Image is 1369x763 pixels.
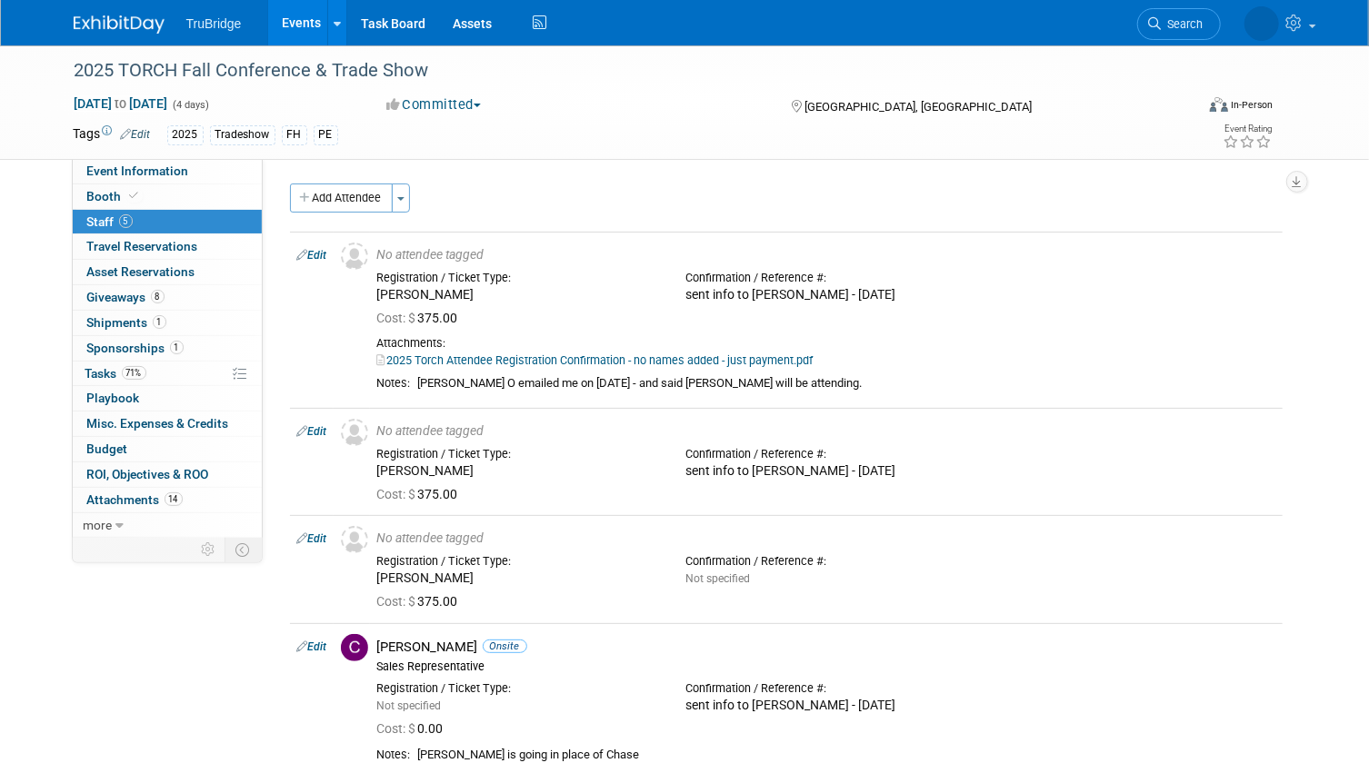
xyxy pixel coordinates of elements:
[165,492,183,506] span: 14
[380,95,488,114] button: Committed
[74,95,169,112] span: [DATE] [DATE]
[73,513,262,538] a: more
[377,721,451,736] span: 0.00
[1162,17,1204,31] span: Search
[685,572,750,585] span: Not specified
[377,570,658,587] div: [PERSON_NAME]
[290,183,393,213] button: Add Attendee
[685,447,966,461] div: Confirmation / Reference #:
[377,247,1275,263] div: No attendee tagged
[377,271,658,285] div: Registration / Ticket Type:
[1137,8,1221,40] a: Search
[685,287,966,303] div: sent info to [PERSON_NAME] - [DATE]
[194,538,225,561] td: Personalize Event Tab Strip
[483,639,527,653] span: Onsite
[685,554,966,569] div: Confirmation / Reference #:
[87,492,183,507] span: Attachments
[1096,94,1274,122] div: Event Format
[418,376,1275,391] div: [PERSON_NAME] O emailed me on [DATE] - and said [PERSON_NAME] will be attending.
[73,285,262,310] a: Giveaways8
[341,243,368,270] img: Unassigned-User-Icon.png
[73,437,262,461] a: Budget
[377,487,418,501] span: Cost: $
[377,423,1275,440] div: No attendee tagged
[87,315,166,330] span: Shipments
[87,214,133,229] span: Staff
[87,467,209,481] span: ROI, Objectives & ROO
[73,462,262,487] a: ROI, Objectives & ROO
[87,264,195,279] span: Asset Reservations
[186,16,242,31] span: TruBridge
[153,315,166,329] span: 1
[377,681,658,696] div: Registration / Ticket Type:
[377,721,418,736] span: Cost: $
[377,311,418,325] span: Cost: $
[1224,124,1273,134] div: Event Rating
[297,425,327,438] a: Edit
[225,538,262,561] td: Toggle Event Tabs
[73,336,262,361] a: Sponsorships1
[685,271,966,285] div: Confirmation / Reference #:
[73,488,262,512] a: Attachments14
[377,463,658,480] div: [PERSON_NAME]
[73,260,262,284] a: Asset Reservations
[87,163,189,178] span: Event Information
[377,353,814,367] a: 2025 Torch Attendee Registration Confirmation - no names added - just payment.pdf
[377,287,658,303] div: [PERSON_NAME]
[297,640,327,653] a: Edit
[151,290,165,303] span: 8
[377,554,658,569] div: Registration / Ticket Type:
[377,594,418,609] span: Cost: $
[377,639,1275,656] div: [PERSON_NAME]
[685,681,966,696] div: Confirmation / Reference #:
[377,376,411,391] div: Notes:
[685,463,966,480] div: sent info to [PERSON_NAME] - [DATE]
[87,441,128,456] span: Budget
[87,391,140,405] span: Playbook
[314,125,338,144] div: PE
[113,96,130,111] span: to
[87,290,165,304] span: Giveaways
[341,419,368,446] img: Unassigned-User-Icon.png
[418,748,1275,763] div: [PERSON_NAME] is going in place of Chase
[73,184,262,209] a: Booth
[87,239,198,253] span: Travel Reservations
[377,311,465,325] span: 375.00
[377,487,465,501] span: 375.00
[130,191,139,201] i: Booth reservation complete
[74,15,165,34] img: ExhibitDay
[73,234,262,259] a: Travel Reservations
[377,530,1275,547] div: No attendee tagged
[68,54,1172,87] div: 2025 TORCH Fall Conference & Trade Show
[377,336,1275,351] div: Attachments:
[282,125,307,144] div: FH
[74,124,151,145] td: Tags
[87,416,229,431] span: Misc. Expenses & Credits
[73,159,262,183] a: Event Information
[341,526,368,553] img: Unassigned-User-Icon.png
[73,386,262,411] a: Playbook
[1231,98,1274,112] div: In-Person
[297,249,327,262] a: Edit
[73,411,262,436] a: Misc. Expenses & Credits
[377,699,442,712] span: Not specified
[685,698,966,714] div: sent info to [PERSON_NAME] - [DATE]
[122,366,146,380] span: 71%
[73,210,262,234] a: Staff5
[341,634,368,661] img: C.jpg
[167,125,204,144] div: 2025
[87,341,184,355] span: Sponsorships
[377,447,658,461] div: Registration / Ticket Type:
[297,532,327,545] a: Edit
[84,518,113,532] span: more
[377,748,411,762] div: Notes:
[377,594,465,609] span: 375.00
[1244,6,1279,41] img: Marg Louwagie
[377,659,1275,674] div: Sales Representative
[172,99,210,111] span: (4 days)
[804,100,1032,114] span: [GEOGRAPHIC_DATA], [GEOGRAPHIC_DATA]
[210,125,275,144] div: Tradeshow
[85,366,146,381] span: Tasks
[73,311,262,335] a: Shipments1
[73,362,262,386] a: Tasks71%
